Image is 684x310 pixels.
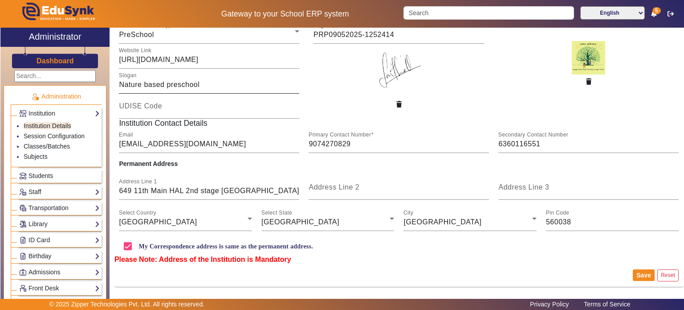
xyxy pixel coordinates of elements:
[119,218,197,226] span: [GEOGRAPHIC_DATA]
[31,93,39,101] img: Administration.png
[657,269,679,281] button: Reset
[119,104,299,115] input: UDISE Code
[403,210,413,216] mat-label: City
[49,300,205,309] p: © 2025 Zipper Technologies Pvt. Ltd. All rights reserved.
[119,179,157,185] mat-label: Address Line 1
[119,31,154,38] span: PreSchool
[313,29,484,40] input: Registration Number
[572,41,605,74] img: 817d6453-c4a2-41f8-ac39-e8a470f27eea
[119,139,299,149] input: Email
[119,160,178,167] b: Permanent Address
[546,210,569,216] mat-label: Pin Code
[403,218,481,226] span: [GEOGRAPHIC_DATA]
[498,132,568,138] mat-label: Secondary Contact Number
[28,172,53,179] span: Students
[20,173,26,179] img: Students.png
[579,298,635,310] a: Terms of Service
[19,171,100,181] a: Students
[372,44,426,97] img: ec58816a-5e25-44ea-bf41-34e059b766bb
[119,210,156,216] mat-label: Select Country
[309,139,489,149] input: Primary Contact Number
[498,139,679,149] input: Secondary Contact Number
[261,218,339,226] span: [GEOGRAPHIC_DATA]
[525,298,573,310] a: Privacy Policy
[24,132,85,140] a: Session Configuration
[309,183,359,191] mat-label: Address Line 2
[119,132,133,138] mat-label: Email
[119,79,299,90] input: Slogan
[14,70,96,82] input: Search...
[119,102,162,110] mat-label: UDISE Code
[0,28,110,47] a: Administrator
[261,210,292,216] mat-label: Select State
[403,6,574,20] input: Search
[176,9,394,19] h5: Gateway to your School ERP system
[119,73,137,79] mat-label: Slogan
[119,54,299,65] input: Website Link
[546,217,679,227] input: Pin Code
[114,119,684,128] h5: Institution Contact Details
[633,269,655,281] button: Save
[114,255,684,264] h6: Please Note: Address of the Institution is Mandatory
[119,48,151,54] mat-label: Website Link
[24,143,70,150] a: Classes/Batches
[29,31,81,42] h2: Administrator
[24,153,48,160] a: Subjects
[309,186,489,196] input: Address Line 2
[24,122,71,129] a: Institution Details
[498,183,549,191] mat-label: Address Line 3
[36,56,74,66] a: Dashboard
[119,186,299,196] input: Address Line 1
[37,57,74,65] h3: Dashboard
[498,186,679,196] input: Address Line 3
[137,243,313,250] label: My Correspondence address is same as the permanent address.
[309,132,371,138] mat-label: Primary Contact Number
[11,92,102,101] p: Administration
[652,7,661,14] span: 5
